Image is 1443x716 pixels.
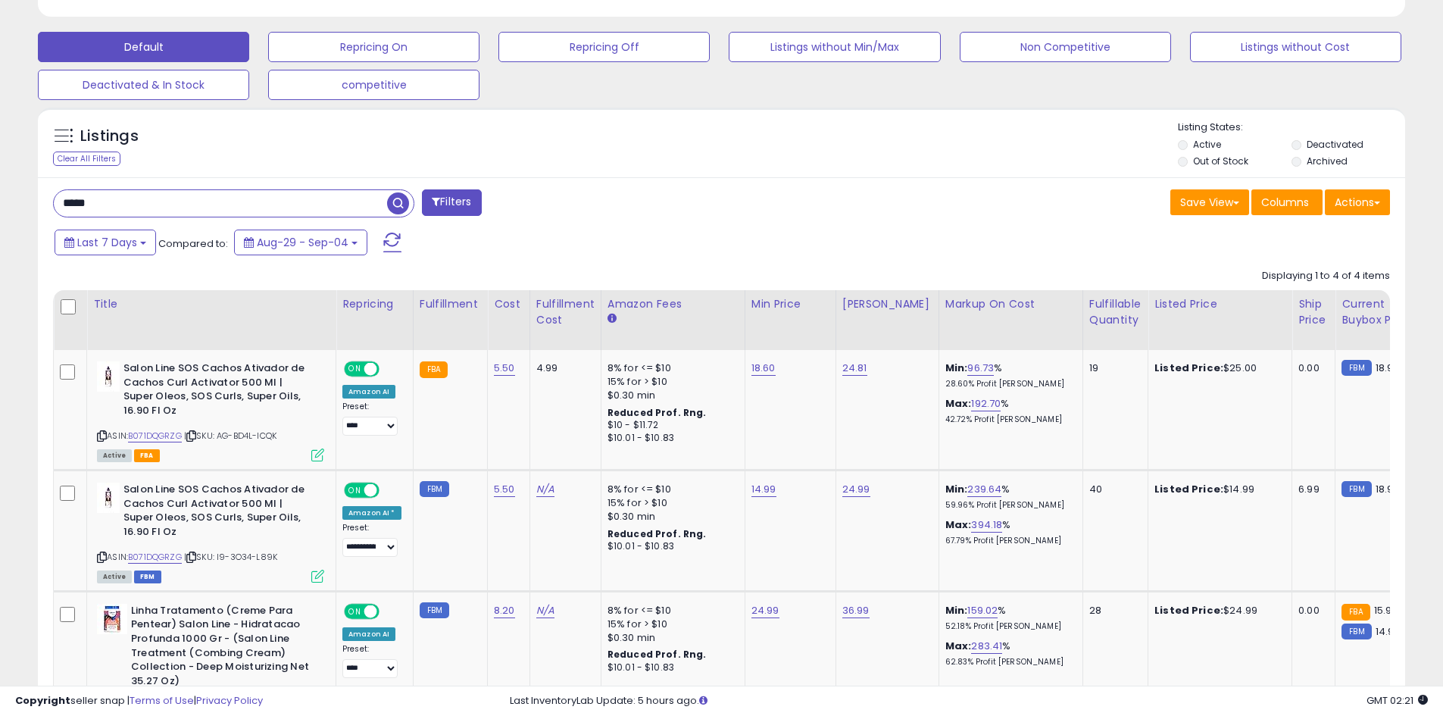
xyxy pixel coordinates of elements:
[1298,296,1329,328] div: Ship Price
[1376,361,1400,375] span: 18.98
[345,363,364,376] span: ON
[945,483,1071,511] div: %
[967,361,994,376] a: 96.73
[607,496,733,510] div: 15% for > $10
[377,605,401,618] span: OFF
[97,483,120,513] img: 31kQTRhnEaL._SL40_.jpg
[1298,361,1323,375] div: 0.00
[342,506,401,520] div: Amazon AI *
[1307,138,1363,151] label: Deactivated
[536,296,595,328] div: Fulfillment Cost
[607,631,733,645] div: $0.30 min
[130,693,194,708] a: Terms of Use
[945,296,1076,312] div: Markup on Cost
[1089,296,1142,328] div: Fulfillable Quantity
[38,70,249,100] button: Deactivated & In Stock
[134,449,160,462] span: FBA
[607,540,733,553] div: $10.01 - $10.83
[945,639,1071,668] div: %
[345,605,364,618] span: ON
[751,482,776,497] a: 14.99
[131,604,315,692] b: Linha Tratamento (Creme Para Pentear) Salon Line - Hidratacao Profunda 1000 Gr - (Salon Line Trea...
[971,396,1001,411] a: 192.70
[945,657,1071,668] p: 62.83% Profit [PERSON_NAME]
[1154,483,1280,496] div: $14.99
[607,432,733,445] div: $10.01 - $10.83
[1341,481,1371,497] small: FBM
[1154,361,1223,375] b: Listed Price:
[536,482,554,497] a: N/A
[494,603,515,618] a: 8.20
[971,639,1002,654] a: 283.41
[607,527,707,540] b: Reduced Prof. Rng.
[420,296,481,312] div: Fulfillment
[53,152,120,166] div: Clear All Filters
[234,230,367,255] button: Aug-29 - Sep-04
[38,32,249,62] button: Default
[134,571,161,583] span: FBM
[494,482,515,497] a: 5.50
[939,290,1082,350] th: The percentage added to the cost of goods (COGS) that forms the calculator for Min & Max prices.
[345,484,364,497] span: ON
[1154,604,1280,618] div: $24.99
[842,361,867,376] a: 24.81
[751,361,776,376] a: 18.60
[377,363,401,376] span: OFF
[1089,483,1136,496] div: 40
[1376,624,1401,639] span: 14.99
[1298,604,1323,618] div: 0.00
[342,402,401,436] div: Preset:
[842,603,870,618] a: 36.99
[536,361,589,375] div: 4.99
[196,693,263,708] a: Privacy Policy
[1374,603,1398,618] span: 15.99
[1154,361,1280,375] div: $25.00
[97,483,324,581] div: ASIN:
[971,517,1002,533] a: 394.18
[945,639,972,653] b: Max:
[607,618,733,631] div: 15% for > $10
[494,296,523,312] div: Cost
[1190,32,1401,62] button: Listings without Cost
[123,361,308,421] b: Salon Line SOS Cachos Ativador de Cachos Curl Activator 500 Ml | Super Oleos, SOS Curls, Super Oi...
[55,230,156,255] button: Last 7 Days
[494,361,515,376] a: 5.50
[77,235,137,250] span: Last 7 Days
[1262,269,1390,283] div: Displaying 1 to 4 of 4 items
[510,694,1428,708] div: Last InventoryLab Update: 5 hours ago.
[1341,360,1371,376] small: FBM
[945,379,1071,389] p: 28.60% Profit [PERSON_NAME]
[967,482,1001,497] a: 239.64
[607,419,733,432] div: $10 - $11.72
[945,414,1071,425] p: 42.72% Profit [PERSON_NAME]
[607,483,733,496] div: 8% for <= $10
[1325,189,1390,215] button: Actions
[420,602,449,618] small: FBM
[15,693,70,708] strong: Copyright
[184,551,277,563] span: | SKU: I9-3O34-L89K
[420,481,449,497] small: FBM
[751,603,779,618] a: 24.99
[1154,482,1223,496] b: Listed Price:
[945,604,1071,632] div: %
[1366,693,1428,708] span: 2025-09-12 02:21 GMT
[342,627,395,641] div: Amazon AI
[342,644,401,678] div: Preset:
[1251,189,1323,215] button: Columns
[1307,155,1348,167] label: Archived
[945,500,1071,511] p: 59.96% Profit [PERSON_NAME]
[128,551,182,564] a: B071DQGRZG
[1341,296,1420,328] div: Current Buybox Price
[960,32,1171,62] button: Non Competitive
[945,361,968,375] b: Min:
[123,483,308,542] b: Salon Line SOS Cachos Ativador de Cachos Curl Activator 500 Ml | Super Oleos, SOS Curls, Super Oi...
[607,661,733,674] div: $10.01 - $10.83
[1341,604,1370,621] small: FBA
[377,484,401,497] span: OFF
[607,648,707,661] b: Reduced Prof. Rng.
[158,236,228,251] span: Compared to:
[420,361,448,378] small: FBA
[945,603,968,618] b: Min:
[257,235,348,250] span: Aug-29 - Sep-04
[1376,482,1400,496] span: 18.98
